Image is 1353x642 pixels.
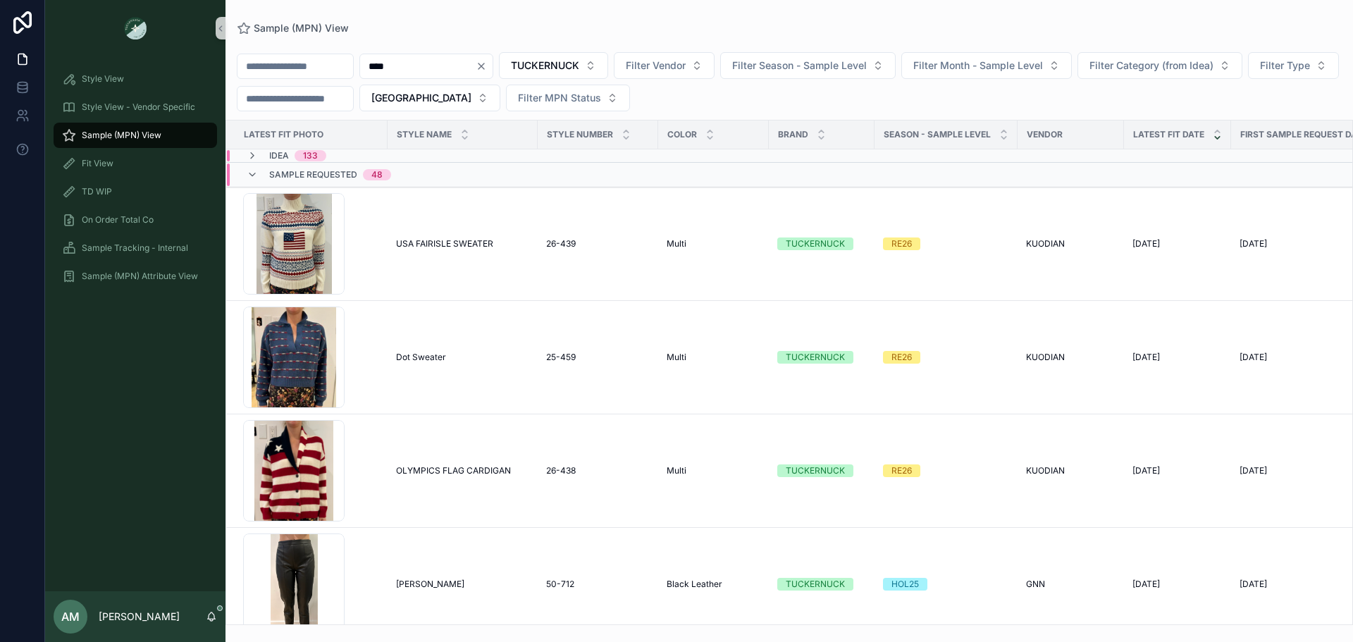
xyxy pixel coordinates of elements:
a: [DATE] [1132,352,1223,363]
a: Style View [54,66,217,92]
span: Season - Sample Level [884,129,991,140]
a: HOL25 [883,578,1009,591]
span: TUCKERNUCK [511,58,579,73]
span: Vendor [1027,129,1063,140]
span: [DATE] [1240,579,1267,590]
span: Style View - Vendor Specific [82,101,195,113]
button: Select Button [506,85,630,111]
span: Multi [667,465,686,476]
span: Dot Sweater [396,352,446,363]
span: Sample Requested [269,169,357,180]
span: Sample (MPN) View [254,21,349,35]
a: TUCKERNUCK [777,578,866,591]
span: [DATE] [1240,352,1267,363]
span: Sample (MPN) Attribute View [82,271,198,282]
span: USA FAIRISLE SWEATER [396,238,493,249]
span: [DATE] [1132,238,1160,249]
a: OLYMPICS FLAG CARDIGAN [396,465,529,476]
span: [PERSON_NAME] [396,579,464,590]
div: RE26 [891,351,912,364]
a: [DATE] [1132,465,1223,476]
span: Style Number [547,129,613,140]
div: TUCKERNUCK [786,578,845,591]
span: OLYMPICS FLAG CARDIGAN [396,465,511,476]
span: Multi [667,238,686,249]
a: RE26 [883,464,1009,477]
span: On Order Total Co [82,214,154,226]
button: Select Button [499,52,608,79]
span: TD WIP [82,186,112,197]
div: 133 [303,150,318,161]
a: [DATE] [1132,579,1223,590]
span: 50-712 [546,579,574,590]
a: KUODIAN [1026,238,1116,249]
a: 26-439 [546,238,650,249]
span: Idea [269,150,289,161]
span: [DATE] [1132,465,1160,476]
a: 25-459 [546,352,650,363]
a: 50-712 [546,579,650,590]
span: Sample (MPN) View [82,130,161,141]
p: [PERSON_NAME] [99,610,180,624]
span: Filter Month - Sample Level [913,58,1043,73]
div: TUCKERNUCK [786,237,845,250]
a: On Order Total Co [54,207,217,233]
a: TD WIP [54,179,217,204]
a: KUODIAN [1026,352,1116,363]
a: Sample (MPN) View [237,21,349,35]
div: HOL25 [891,578,919,591]
span: Color [667,129,697,140]
button: Select Button [720,52,896,79]
a: RE26 [883,237,1009,250]
span: Style View [82,73,124,85]
span: Filter Category (from Idea) [1089,58,1213,73]
span: Latest Fit Date [1133,129,1204,140]
button: Select Button [359,85,500,111]
a: Black Leather [667,579,760,590]
span: [GEOGRAPHIC_DATA] [371,91,471,105]
span: Filter MPN Status [518,91,601,105]
a: GNN [1026,579,1116,590]
span: Black Leather [667,579,722,590]
a: Dot Sweater [396,352,529,363]
a: Sample (MPN) View [54,123,217,148]
span: GNN [1026,579,1045,590]
a: TUCKERNUCK [777,464,866,477]
a: TUCKERNUCK [777,351,866,364]
a: [PERSON_NAME] [396,579,529,590]
div: scrollable content [45,56,225,307]
span: Filter Vendor [626,58,686,73]
span: Filter Type [1260,58,1310,73]
a: Fit View [54,151,217,176]
div: 48 [371,169,383,180]
span: Style Name [397,129,452,140]
button: Select Button [614,52,715,79]
button: Select Button [1077,52,1242,79]
div: TUCKERNUCK [786,351,845,364]
a: RE26 [883,351,1009,364]
a: 26-438 [546,465,650,476]
a: TUCKERNUCK [777,237,866,250]
span: AM [61,608,80,625]
button: Clear [476,61,493,72]
a: [DATE] [1132,238,1223,249]
span: 26-439 [546,238,576,249]
a: Multi [667,352,760,363]
span: Sample Tracking - Internal [82,242,188,254]
div: TUCKERNUCK [786,464,845,477]
a: Multi [667,238,760,249]
span: KUODIAN [1026,238,1065,249]
span: Fit View [82,158,113,169]
button: Select Button [1248,52,1339,79]
button: Select Button [901,52,1072,79]
span: [DATE] [1132,352,1160,363]
span: Multi [667,352,686,363]
span: Filter Season - Sample Level [732,58,867,73]
img: App logo [124,17,147,39]
span: KUODIAN [1026,352,1065,363]
a: USA FAIRISLE SWEATER [396,238,529,249]
a: Style View - Vendor Specific [54,94,217,120]
span: [DATE] [1240,465,1267,476]
div: RE26 [891,237,912,250]
a: Sample (MPN) Attribute View [54,264,217,289]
